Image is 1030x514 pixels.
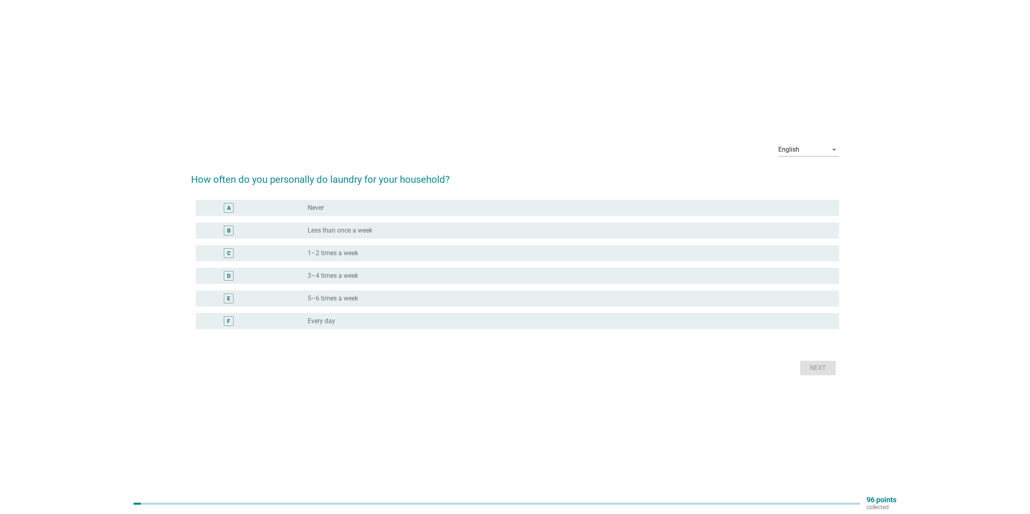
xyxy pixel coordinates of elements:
p: 96 points [866,496,896,503]
div: B [227,226,231,235]
div: English [778,146,799,153]
div: A [227,203,231,212]
div: E [227,294,230,302]
label: Every day [308,317,335,325]
h2: How often do you personally do laundry for your household? [191,164,839,187]
div: F [227,317,230,325]
label: Less than once a week [308,226,372,235]
div: D [227,271,231,280]
i: arrow_drop_down [829,145,839,154]
label: 5–6 times a week [308,294,358,302]
p: collected [866,503,896,511]
label: Never [308,204,324,212]
label: 3–4 times a week [308,272,358,280]
label: 1–2 times a week [308,249,358,257]
div: C [227,249,231,257]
